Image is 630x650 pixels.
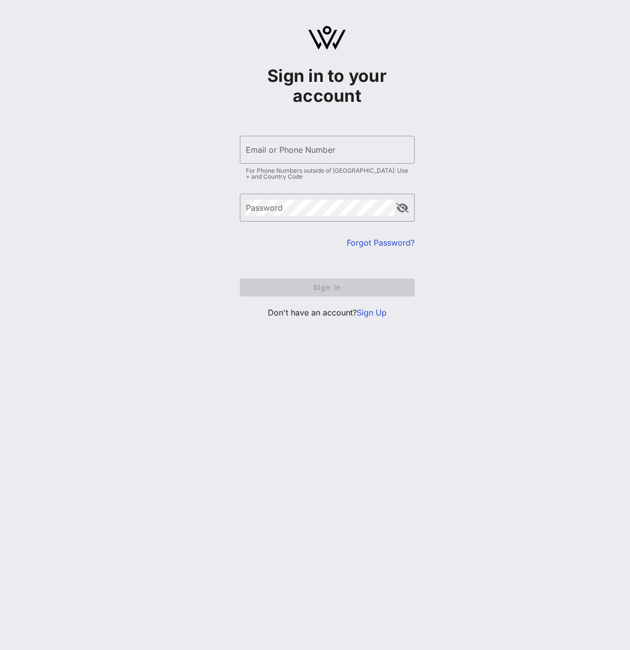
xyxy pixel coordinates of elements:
img: logo.svg [308,26,346,50]
a: Forgot Password? [347,238,415,248]
h1: Sign in to your account [240,66,415,106]
div: For Phone Numbers outside of [GEOGRAPHIC_DATA]: Use + and Country Code [246,168,409,180]
p: Don't have an account? [240,307,415,319]
button: append icon [396,203,409,213]
a: Sign Up [357,308,387,318]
